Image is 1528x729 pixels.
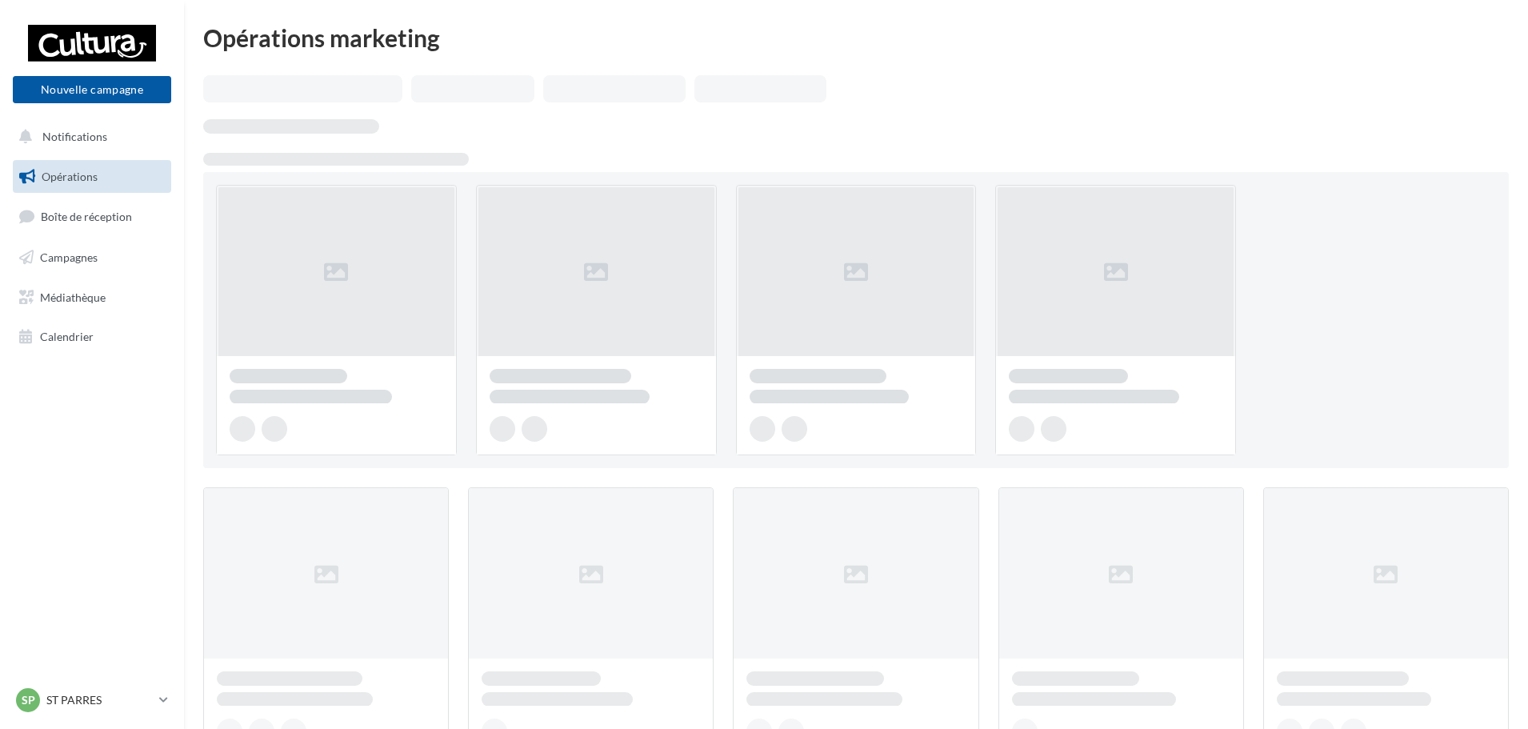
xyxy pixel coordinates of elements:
span: Notifications [42,130,107,143]
span: Boîte de réception [41,210,132,223]
span: Opérations [42,170,98,183]
div: Opérations marketing [203,26,1509,50]
a: Calendrier [10,320,174,354]
button: Nouvelle campagne [13,76,171,103]
p: ST PARRES [46,692,153,708]
a: Opérations [10,160,174,194]
button: Notifications [10,120,168,154]
a: Campagnes [10,241,174,274]
span: SP [22,692,35,708]
span: Campagnes [40,250,98,264]
a: Boîte de réception [10,199,174,234]
a: SP ST PARRES [13,685,171,715]
span: Médiathèque [40,290,106,303]
span: Calendrier [40,330,94,343]
a: Médiathèque [10,281,174,314]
